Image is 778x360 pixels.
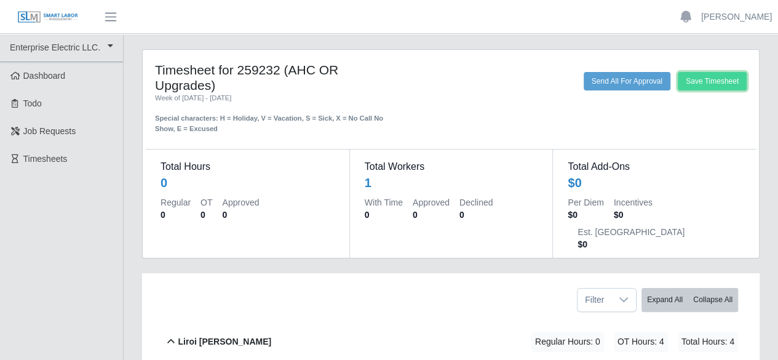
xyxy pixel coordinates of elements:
dt: Total Hours [161,159,335,174]
span: Regular Hours: 0 [531,332,604,352]
dt: Per Diem [568,196,603,209]
dt: Incentives [614,196,653,209]
dt: Regular [161,196,191,209]
b: Liroi [PERSON_NAME] [178,335,271,348]
dd: 0 [200,209,212,221]
dt: Declined [459,196,493,209]
button: Save Timesheet [678,72,747,90]
div: 1 [365,174,371,191]
span: Total Hours: 4 [678,332,738,352]
dt: OT [200,196,212,209]
dd: $0 [578,238,685,250]
span: Filter [578,289,611,311]
button: Expand All [641,288,688,312]
dd: 0 [365,209,403,221]
dd: 0 [413,209,450,221]
a: [PERSON_NAME] [701,10,772,23]
div: 0 [161,174,167,191]
dd: $0 [614,209,653,221]
div: $0 [568,174,581,191]
dd: $0 [568,209,603,221]
span: Dashboard [23,71,66,81]
h4: Timesheet for 259232 (AHC OR Upgrades) [155,62,391,93]
span: Timesheets [23,154,68,164]
span: Todo [23,98,42,108]
div: bulk actions [641,288,738,312]
dt: Est. [GEOGRAPHIC_DATA] [578,226,685,238]
button: Collapse All [688,288,738,312]
dt: Total Workers [365,159,538,174]
dt: With Time [365,196,403,209]
dd: 0 [459,209,493,221]
dt: Approved [413,196,450,209]
span: OT Hours: 4 [614,332,668,352]
dt: Approved [222,196,259,209]
dt: Total Add-Ons [568,159,741,174]
button: Send All For Approval [584,72,670,90]
div: Special characters: H = Holiday, V = Vacation, S = Sick, X = No Call No Show, E = Excused [155,103,391,134]
dd: 0 [222,209,259,221]
div: Week of [DATE] - [DATE] [155,93,391,103]
img: SLM Logo [17,10,79,24]
dd: 0 [161,209,191,221]
span: Job Requests [23,126,76,136]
